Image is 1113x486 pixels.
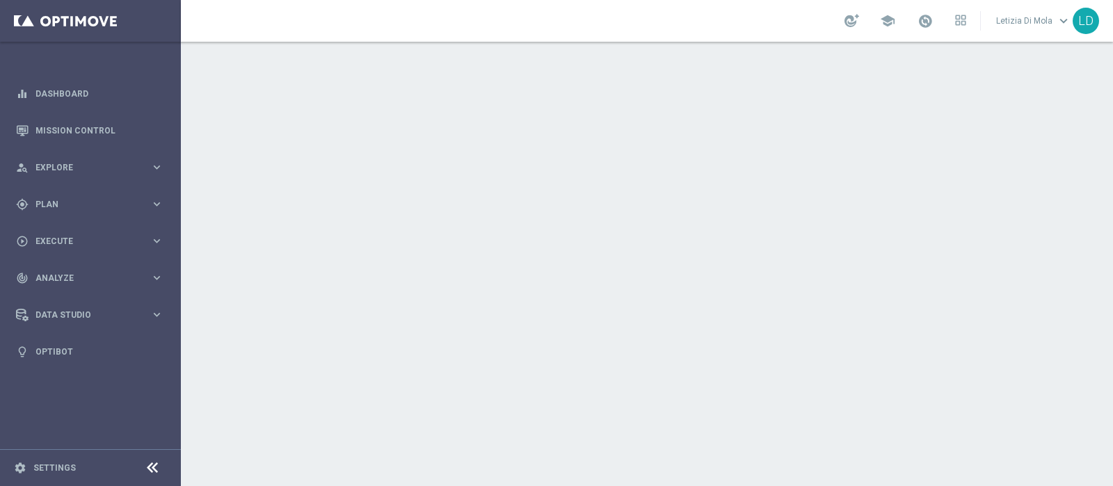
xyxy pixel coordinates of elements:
div: Data Studio [16,309,150,321]
button: Data Studio keyboard_arrow_right [15,309,164,321]
i: track_changes [16,272,29,284]
i: keyboard_arrow_right [150,271,163,284]
i: keyboard_arrow_right [150,161,163,174]
button: gps_fixed Plan keyboard_arrow_right [15,199,164,210]
button: equalizer Dashboard [15,88,164,99]
i: keyboard_arrow_right [150,308,163,321]
i: person_search [16,161,29,174]
a: Letizia Di Molakeyboard_arrow_down [995,10,1073,31]
i: keyboard_arrow_right [150,234,163,248]
button: track_changes Analyze keyboard_arrow_right [15,273,164,284]
div: Plan [16,198,150,211]
i: play_circle_outline [16,235,29,248]
i: lightbulb [16,346,29,358]
span: Analyze [35,274,150,282]
div: Optibot [16,333,163,370]
div: LD [1073,8,1099,34]
div: Explore [16,161,150,174]
i: settings [14,462,26,474]
span: Explore [35,163,150,172]
span: Data Studio [35,311,150,319]
i: equalizer [16,88,29,100]
a: Dashboard [35,75,163,112]
button: person_search Explore keyboard_arrow_right [15,162,164,173]
a: Settings [33,464,76,472]
i: gps_fixed [16,198,29,211]
span: Plan [35,200,150,209]
div: Dashboard [16,75,163,112]
span: school [880,13,895,29]
div: Analyze [16,272,150,284]
button: lightbulb Optibot [15,346,164,357]
span: Execute [35,237,150,245]
a: Optibot [35,333,163,370]
div: Mission Control [16,112,163,149]
button: Mission Control [15,125,164,136]
a: Mission Control [35,112,163,149]
i: keyboard_arrow_right [150,197,163,211]
span: keyboard_arrow_down [1056,13,1071,29]
div: Execute [16,235,150,248]
button: play_circle_outline Execute keyboard_arrow_right [15,236,164,247]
